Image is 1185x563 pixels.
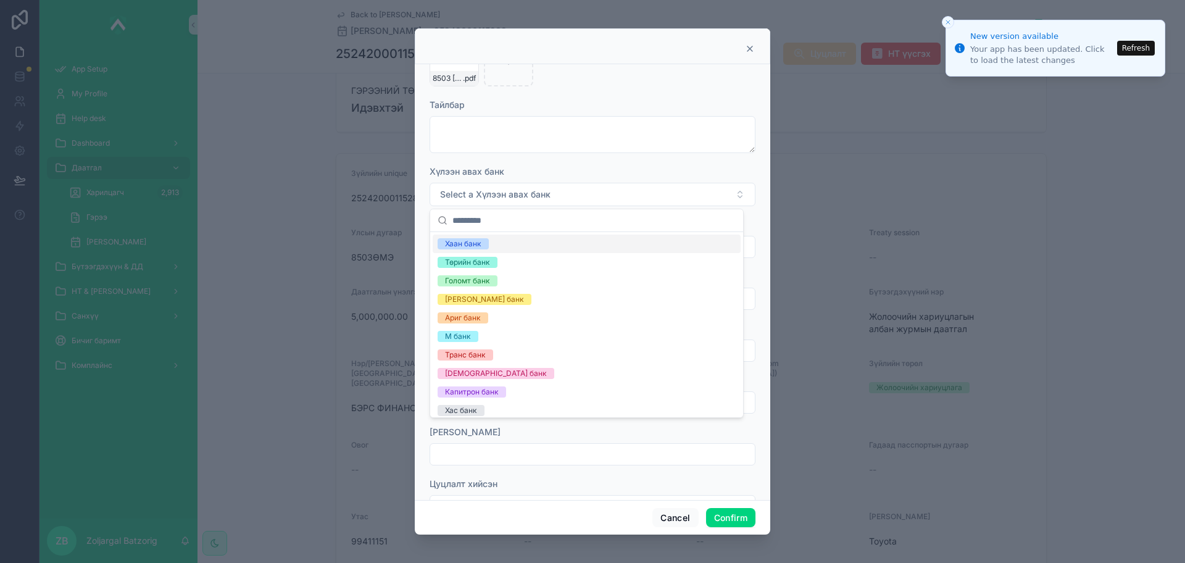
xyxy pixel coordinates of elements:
span: Цуцлалт хийсэн [430,478,497,489]
button: Refresh [1117,41,1155,56]
div: М банк [445,331,471,342]
span: Хүлээн авах банк [430,166,504,177]
div: Капитрон банк [445,386,499,398]
div: Your app has been updated. Click to load the latest changes [970,44,1113,66]
span: [PERSON_NAME] [430,427,501,437]
span: .pdf [463,73,476,83]
div: Хас банк [445,405,477,416]
div: Голомт банк [445,275,490,286]
span: 8503 [PERSON_NAME] [433,73,463,83]
span: Тайлбар [430,99,465,110]
div: [PERSON_NAME] банк [445,294,524,305]
div: [DEMOGRAPHIC_DATA] банк [445,368,547,379]
div: Suggestions [430,232,743,417]
div: New version available [970,30,1113,43]
button: Confirm [706,508,755,528]
div: Транс банк [445,349,486,361]
button: Close toast [942,16,954,28]
button: Select Button [430,183,755,206]
div: Хаан банк [445,238,481,249]
span: Select a Хүлээн авах банк [440,188,551,201]
button: Cancel [652,508,698,528]
div: Ариг банк [445,312,481,323]
div: Төрийн банк [445,257,490,268]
